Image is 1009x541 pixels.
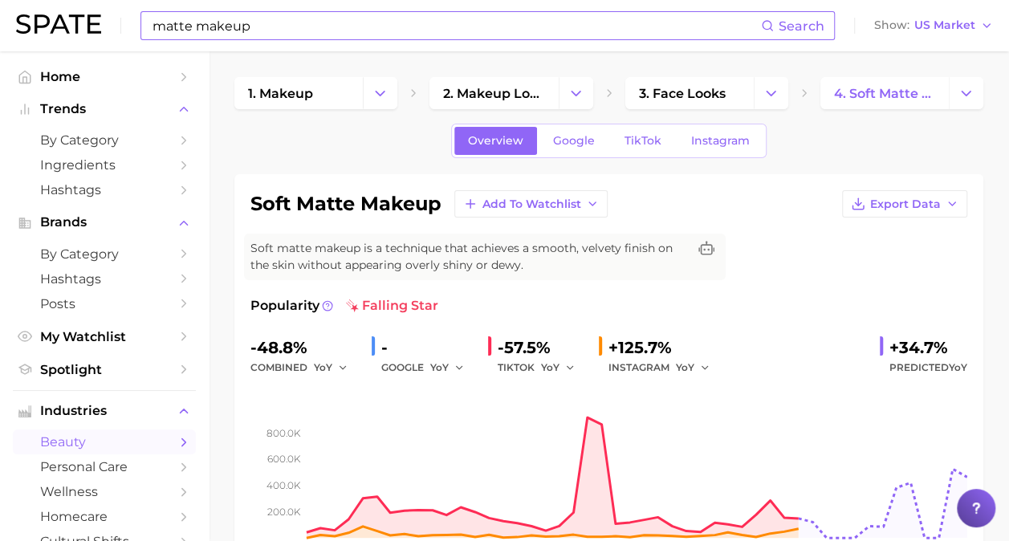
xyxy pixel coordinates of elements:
button: Change Category [363,77,397,109]
span: homecare [40,509,169,524]
span: wellness [40,484,169,499]
a: by Category [13,242,196,266]
a: wellness [13,479,196,504]
span: by Category [40,246,169,262]
span: Brands [40,215,169,230]
input: Search here for a brand, industry, or ingredient [151,12,761,39]
a: Ingredients [13,153,196,177]
span: YoY [676,360,694,374]
button: ShowUS Market [870,15,997,36]
button: YoY [676,358,710,377]
span: 2. makeup looks [443,86,544,101]
a: Posts [13,291,196,316]
span: Soft matte makeup is a technique that achieves a smooth, velvety finish on the skin without appea... [250,240,687,274]
a: TikTok [611,127,675,155]
button: Industries [13,399,196,423]
span: Home [40,69,169,84]
span: falling star [346,296,438,315]
span: personal care [40,459,169,474]
span: Add to Watchlist [482,197,581,211]
span: Overview [468,134,523,148]
span: Show [874,21,909,30]
span: Ingredients [40,157,169,173]
a: Home [13,64,196,89]
div: - [381,335,475,360]
button: Change Category [559,77,593,109]
button: Brands [13,210,196,234]
a: Google [539,127,608,155]
div: -48.8% [250,335,359,360]
span: Hashtags [40,182,169,197]
span: Hashtags [40,271,169,287]
span: 4. soft matte makeup [834,86,935,101]
span: YoY [430,360,449,374]
span: YoY [949,361,967,373]
span: Spotlight [40,362,169,377]
button: Add to Watchlist [454,190,608,218]
img: falling star [346,299,359,312]
a: 4. soft matte makeup [820,77,949,109]
span: Popularity [250,296,319,315]
span: Predicted [889,358,967,377]
div: combined [250,358,359,377]
div: INSTAGRAM [608,358,721,377]
span: Search [779,18,824,34]
a: homecare [13,504,196,529]
span: Trends [40,102,169,116]
span: by Category [40,132,169,148]
div: -57.5% [498,335,586,360]
h1: soft matte makeup [250,194,441,214]
button: Trends [13,97,196,121]
span: Posts [40,296,169,311]
a: Instagram [677,127,763,155]
a: 3. face looks [625,77,754,109]
a: 1. makeup [234,77,363,109]
a: Spotlight [13,357,196,382]
span: 1. makeup [248,86,313,101]
button: Change Category [949,77,983,109]
span: YoY [314,360,332,374]
a: beauty [13,429,196,454]
a: by Category [13,128,196,153]
span: TikTok [625,134,661,148]
div: TIKTOK [498,358,586,377]
a: My Watchlist [13,324,196,349]
a: Hashtags [13,177,196,202]
a: Hashtags [13,266,196,291]
span: Google [553,134,595,148]
span: My Watchlist [40,329,169,344]
button: YoY [314,358,348,377]
span: Export Data [870,197,941,211]
a: Overview [454,127,537,155]
span: US Market [914,21,975,30]
span: Industries [40,404,169,418]
button: YoY [430,358,465,377]
div: +34.7% [889,335,967,360]
a: personal care [13,454,196,479]
a: 2. makeup looks [429,77,558,109]
button: YoY [541,358,576,377]
span: Instagram [691,134,750,148]
span: YoY [541,360,559,374]
div: GOOGLE [381,358,475,377]
span: beauty [40,434,169,449]
span: 3. face looks [639,86,726,101]
button: Export Data [842,190,967,218]
button: Change Category [754,77,788,109]
div: +125.7% [608,335,721,360]
img: SPATE [16,14,101,34]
